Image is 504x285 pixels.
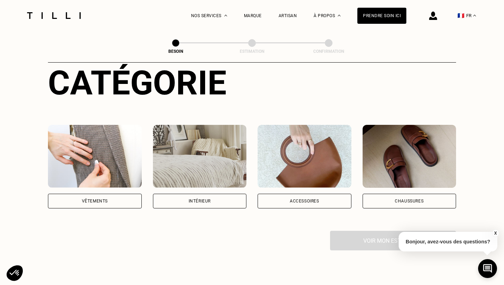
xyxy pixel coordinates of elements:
[290,199,319,203] div: Accessoires
[24,12,83,19] img: Logo du service de couturière Tilli
[492,229,499,237] button: X
[141,49,211,54] div: Besoin
[429,12,437,20] img: icône connexion
[48,125,142,188] img: Vêtements
[279,13,297,18] a: Artisan
[294,49,364,54] div: Confirmation
[357,8,406,24] a: Prendre soin ici
[457,12,464,19] span: 🇫🇷
[224,15,227,16] img: Menu déroulant
[48,63,456,102] div: Catégorie
[244,13,262,18] a: Marque
[473,15,476,16] img: menu déroulant
[217,49,287,54] div: Estimation
[258,125,351,188] img: Accessoires
[395,199,423,203] div: Chaussures
[363,125,456,188] img: Chaussures
[189,199,211,203] div: Intérieur
[82,199,108,203] div: Vêtements
[338,15,341,16] img: Menu déroulant à propos
[399,232,497,251] p: Bonjour, avez-vous des questions?
[153,125,247,188] img: Intérieur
